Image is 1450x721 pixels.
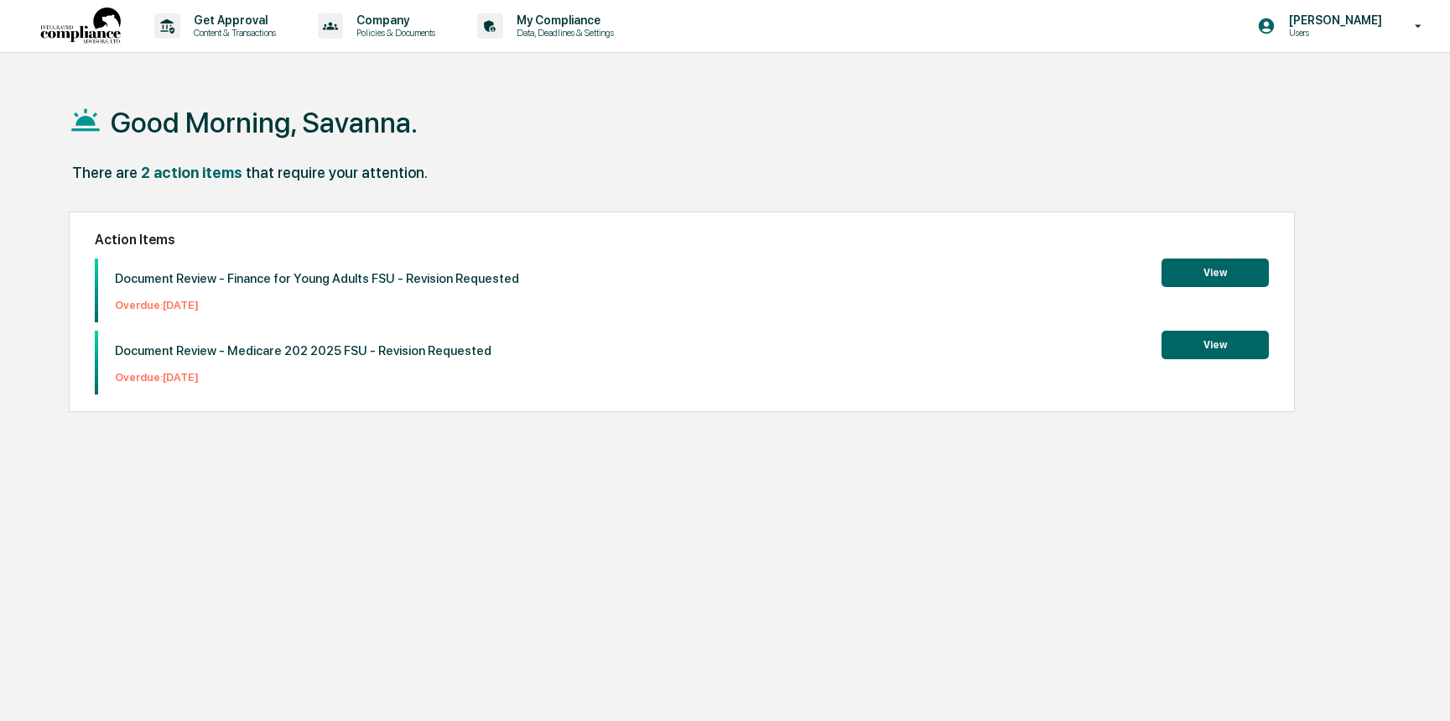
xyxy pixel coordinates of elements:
[503,13,622,27] p: My Compliance
[95,232,1269,248] h2: Action Items
[503,27,622,39] p: Data, Deadlines & Settings
[111,106,418,139] h1: Good Morning, Savanna.
[1162,336,1269,352] a: View
[180,27,284,39] p: Content & Transactions
[343,27,444,39] p: Policies & Documents
[141,164,242,181] div: 2 action items
[1276,27,1390,39] p: Users
[1162,264,1269,280] a: View
[115,271,519,286] p: Document Review - Finance for Young Adults FSU - Revision Requested
[180,13,284,27] p: Get Approval
[115,343,491,358] p: Document Review - Medicare 202 2025 FSU - Revision Requested
[72,164,138,181] div: There are
[1162,331,1269,359] button: View
[40,8,121,45] img: logo
[115,299,519,311] p: Overdue: [DATE]
[115,371,491,384] p: Overdue: [DATE]
[343,13,444,27] p: Company
[1162,259,1269,287] button: View
[1276,13,1390,27] p: [PERSON_NAME]
[246,164,428,181] div: that require your attention.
